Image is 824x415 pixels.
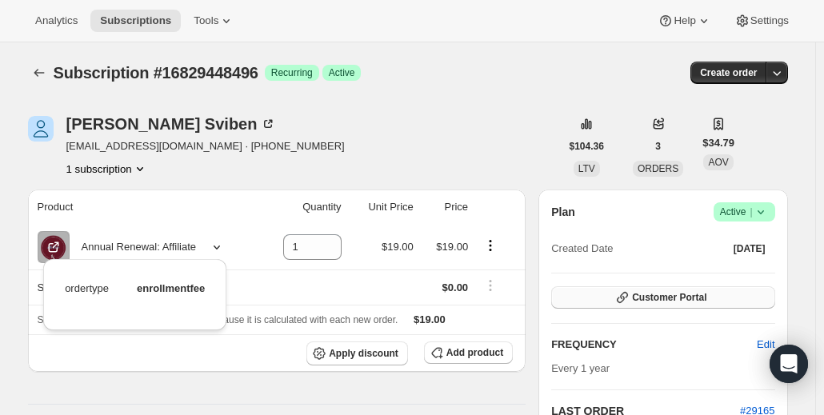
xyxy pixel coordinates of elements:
button: Add product [424,341,513,364]
span: Subscription #16829448496 [54,64,258,82]
div: Open Intercom Messenger [770,345,808,383]
span: ORDERS [638,163,678,174]
span: Add product [446,346,503,359]
th: Quantity [256,190,346,225]
button: Product actions [478,237,503,254]
button: Subscriptions [90,10,181,32]
span: AOV [708,157,728,168]
button: Create order [690,62,766,84]
span: [DATE] [734,242,766,255]
span: $19.00 [436,241,468,253]
button: Analytics [26,10,87,32]
button: Subscriptions [28,62,50,84]
span: 3 [655,140,661,153]
button: Tools [184,10,244,32]
th: Shipping [28,269,257,305]
button: Product actions [66,161,148,177]
span: [EMAIL_ADDRESS][DOMAIN_NAME] · [PHONE_NUMBER] [66,138,345,154]
span: $34.79 [702,135,734,151]
span: $104.36 [570,140,604,153]
th: Price [418,190,473,225]
span: Denise Sviben [28,116,54,142]
button: Edit [747,332,784,357]
button: 3 [646,135,670,158]
span: $0.00 [442,281,469,293]
span: Help [674,14,695,27]
button: Apply discount [306,341,408,365]
button: Settings [725,10,798,32]
th: Product [28,190,257,225]
span: Active [720,204,769,220]
button: $104.36 [560,135,614,158]
div: Annual Renewal: Affiliate [70,239,197,255]
span: Analytics [35,14,78,27]
span: Every 1 year [551,362,610,374]
button: Customer Portal [551,286,774,309]
span: Recurring [271,66,313,79]
span: $19.00 [382,241,414,253]
span: Subscriptions [100,14,171,27]
button: Help [648,10,721,32]
button: Shipping actions [478,277,503,294]
span: | [750,206,752,218]
span: Active [329,66,355,79]
h2: Plan [551,204,575,220]
td: ordertype [64,280,110,309]
span: Create order [700,66,757,79]
button: [DATE] [724,237,775,260]
img: product img [38,231,69,263]
span: Customer Portal [632,291,706,304]
span: Apply discount [329,347,398,360]
span: enrollmentfee [137,282,205,294]
span: Edit [757,337,774,353]
span: Tools [194,14,218,27]
div: [PERSON_NAME] Sviben [66,116,277,132]
th: Unit Price [346,190,418,225]
h2: FREQUENCY [551,337,757,353]
span: Settings [750,14,789,27]
span: LTV [578,163,595,174]
span: $19.00 [414,313,446,325]
span: Created Date [551,241,613,257]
